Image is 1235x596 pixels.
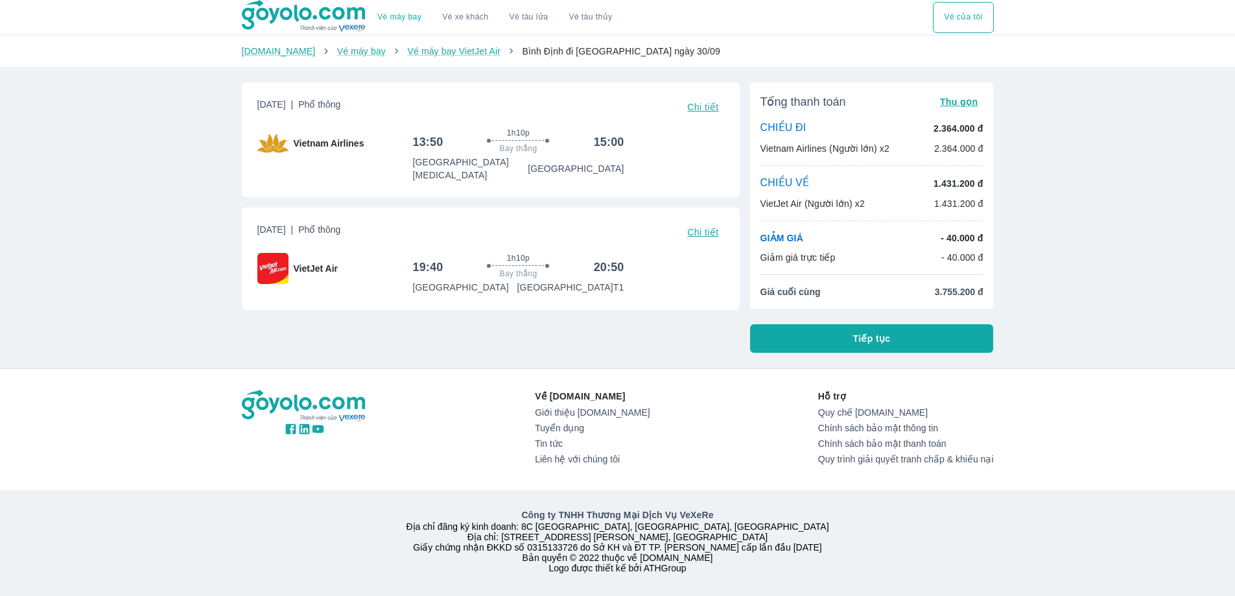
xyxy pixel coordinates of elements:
button: Thu gọn [935,93,983,111]
a: Quy chế [DOMAIN_NAME] [818,407,994,418]
p: 2.364.000 đ [934,122,983,135]
span: Giá cuối cùng [760,285,821,298]
p: Công ty TNHH Thương Mại Dịch Vụ VeXeRe [244,508,991,521]
div: choose transportation mode [367,2,622,33]
button: Tiếp tục [750,324,994,353]
div: Địa chỉ đăng ký kinh doanh: 8C [GEOGRAPHIC_DATA], [GEOGRAPHIC_DATA], [GEOGRAPHIC_DATA] Địa chỉ: [... [234,508,1002,573]
h6: 15:00 [594,134,624,150]
h6: 20:50 [594,259,624,275]
a: Chính sách bảo mật thanh toán [818,438,994,449]
a: Liên hệ với chúng tôi [535,454,650,464]
button: Vé của tôi [933,2,993,33]
p: [GEOGRAPHIC_DATA] T1 [517,281,624,294]
span: Bình Định đi [GEOGRAPHIC_DATA] ngày 30/09 [522,46,720,56]
a: Vé xe khách [442,12,488,22]
span: Bay thẳng [500,143,537,154]
span: [DATE] [257,223,341,241]
p: [GEOGRAPHIC_DATA] [MEDICAL_DATA] [412,156,528,182]
a: Tuyển dụng [535,423,650,433]
button: Chi tiết [682,98,723,116]
span: 1h10p [507,253,530,263]
p: - 40.000 đ [941,232,983,244]
span: 3.755.200 đ [935,285,983,298]
span: Bay thẳng [500,268,537,279]
a: Tin tức [535,438,650,449]
nav: breadcrumb [242,45,994,58]
span: Thu gọn [940,97,978,107]
div: choose transportation mode [933,2,993,33]
a: Quy trình giải quyết tranh chấp & khiếu nại [818,454,994,464]
span: Phổ thông [298,224,340,235]
p: 2.364.000 đ [934,142,983,155]
p: 1.431.200 đ [934,197,983,210]
p: CHIỀU ĐI [760,121,806,136]
button: Vé tàu thủy [558,2,622,33]
span: Chi tiết [687,227,718,237]
a: Giới thiệu [DOMAIN_NAME] [535,407,650,418]
a: [DOMAIN_NAME] [242,46,316,56]
p: [GEOGRAPHIC_DATA] [412,281,508,294]
p: [GEOGRAPHIC_DATA] [528,162,624,175]
a: Chính sách bảo mật thông tin [818,423,994,433]
span: [DATE] [257,98,341,116]
span: | [291,224,294,235]
img: logo [242,390,368,422]
span: Tiếp tục [853,332,891,345]
p: CHIỀU VỀ [760,176,810,191]
p: Về [DOMAIN_NAME] [535,390,650,403]
p: Vietnam Airlines (Người lớn) x2 [760,142,889,155]
span: Tổng thanh toán [760,94,846,110]
p: Giảm giá trực tiếp [760,251,836,264]
span: Phổ thông [298,99,340,110]
p: - 40.000 đ [941,251,983,264]
a: Vé máy bay [377,12,421,22]
span: Vietnam Airlines [294,137,364,150]
button: Chi tiết [682,223,723,241]
span: Chi tiết [687,102,718,112]
p: VietJet Air (Người lớn) x2 [760,197,865,210]
a: Vé máy bay [337,46,386,56]
p: 1.431.200 đ [934,177,983,190]
h6: 19:40 [412,259,443,275]
h6: 13:50 [412,134,443,150]
span: | [291,99,294,110]
span: 1h10p [507,128,530,138]
p: GIẢM GIÁ [760,232,803,244]
span: VietJet Air [294,262,338,275]
a: Vé máy bay VietJet Air [407,46,500,56]
p: Hỗ trợ [818,390,994,403]
a: Vé tàu lửa [499,2,559,33]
